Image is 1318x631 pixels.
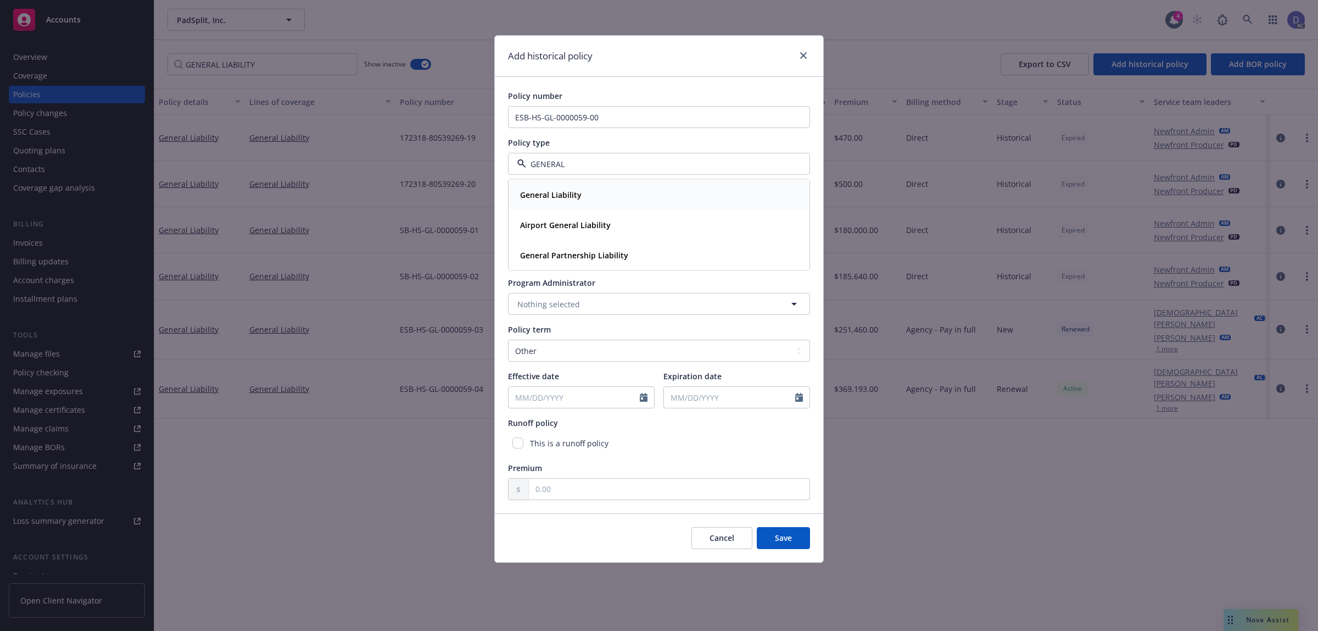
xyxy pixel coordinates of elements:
span: Save [775,533,792,543]
input: Filter by keyword [526,158,788,170]
button: Cancel [691,527,752,549]
span: Cancel [710,533,734,543]
h1: Add historical policy [508,49,593,63]
svg: Calendar [640,393,647,402]
span: Effective date [508,371,559,381]
input: MM/DD/YYYY [664,387,795,408]
div: This is a runoff policy [508,433,810,453]
span: Policy term [508,324,551,335]
strong: General Partnership Liability [520,250,628,261]
strong: General Liability [520,190,582,200]
button: Nothing selected [508,293,810,315]
span: Expiration date [663,371,722,381]
span: Policy type [508,137,550,148]
svg: Calendar [795,393,803,402]
button: Save [757,527,810,549]
strong: Airport General Liability [520,220,611,230]
input: 0.00 [529,479,809,500]
span: Program Administrator [508,278,595,288]
a: close [797,49,810,62]
span: Nothing selected [517,298,580,310]
input: MM/DD/YYYY [509,387,640,408]
span: Policy number [508,91,562,101]
span: Runoff policy [508,418,558,428]
span: Premium [508,463,542,473]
